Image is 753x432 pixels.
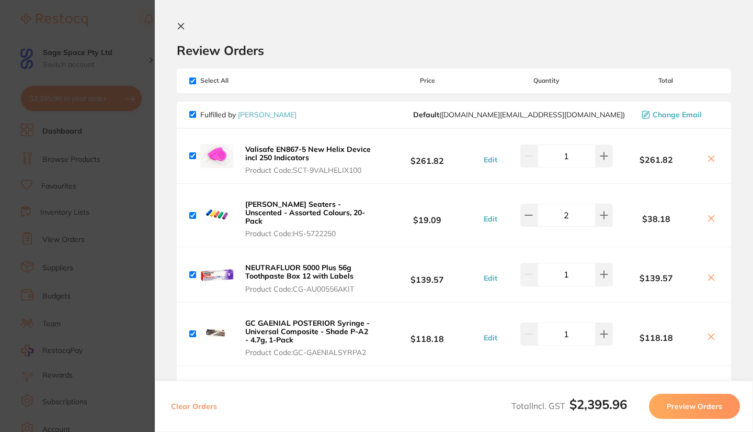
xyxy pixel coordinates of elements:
button: Clear Orders [168,394,220,419]
b: [PERSON_NAME] Seaters - Unscented - Assorted Colours, 20-Pack [245,200,365,226]
span: Product Code: CG-AU00556AKIT [245,285,371,293]
button: Edit [481,214,500,224]
button: [PERSON_NAME] Seaters - Unscented - Assorted Colours, 20-Pack Product Code:HS-5722250 [242,200,374,238]
b: NEUTRAFLUOR 5000 Plus 56g Toothpaste Box 12 with Labels [245,263,353,281]
span: Product Code: HS-5722250 [245,229,371,238]
button: GC GAENIAL POSTERIOR Syringe - Universal Composite - Shade P-A2 - 4.7g, 1-Pack Product Code:GC-GA... [242,318,374,357]
b: $2,395.96 [569,396,627,412]
b: Valisafe EN867-5 New Helix Device incl 250 Indicators [245,145,371,162]
button: Edit [481,333,500,342]
a: [PERSON_NAME] [238,110,296,119]
h2: Review Orders [177,42,731,58]
b: $118.18 [374,324,480,344]
img: dTIwbjVuYg [200,198,234,232]
span: Select All [189,77,294,84]
span: Price [374,77,480,84]
b: $261.82 [374,146,480,165]
b: GC GAENIAL POSTERIOR Syringe - Universal Composite - Shade P-A2 - 4.7g, 1-Pack [245,318,370,345]
p: Fulfilled by [200,110,296,119]
img: MGIycnp4eg [200,139,234,173]
b: $38.18 [613,214,700,224]
b: Default [413,110,439,119]
button: Preview Orders [649,394,740,419]
span: Quantity [481,77,613,84]
span: customer.care@henryschein.com.au [413,110,625,119]
span: Total Incl. GST [511,401,627,411]
img: b2JvYWZ2OA [200,317,234,351]
button: Edit [481,273,500,283]
span: Product Code: GC-GAENIALSYRPA2 [245,348,371,357]
b: $19.09 [374,206,480,225]
b: $139.57 [613,273,700,283]
button: Change Email [638,110,718,119]
img: OWF0em1nbw [200,258,234,292]
span: Total [613,77,718,84]
button: Valisafe EN867-5 New Helix Device incl 250 Indicators Product Code:SCT-9VALHELIX100 [242,145,374,175]
b: $139.57 [374,265,480,284]
button: Edit [481,155,500,164]
span: Change Email [653,110,702,119]
button: NEUTRAFLUOR 5000 Plus 56g Toothpaste Box 12 with Labels Product Code:CG-AU00556AKIT [242,263,374,293]
span: Product Code: SCT-9VALHELIX100 [245,166,371,174]
b: $261.82 [613,155,700,164]
b: $118.18 [613,333,700,342]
